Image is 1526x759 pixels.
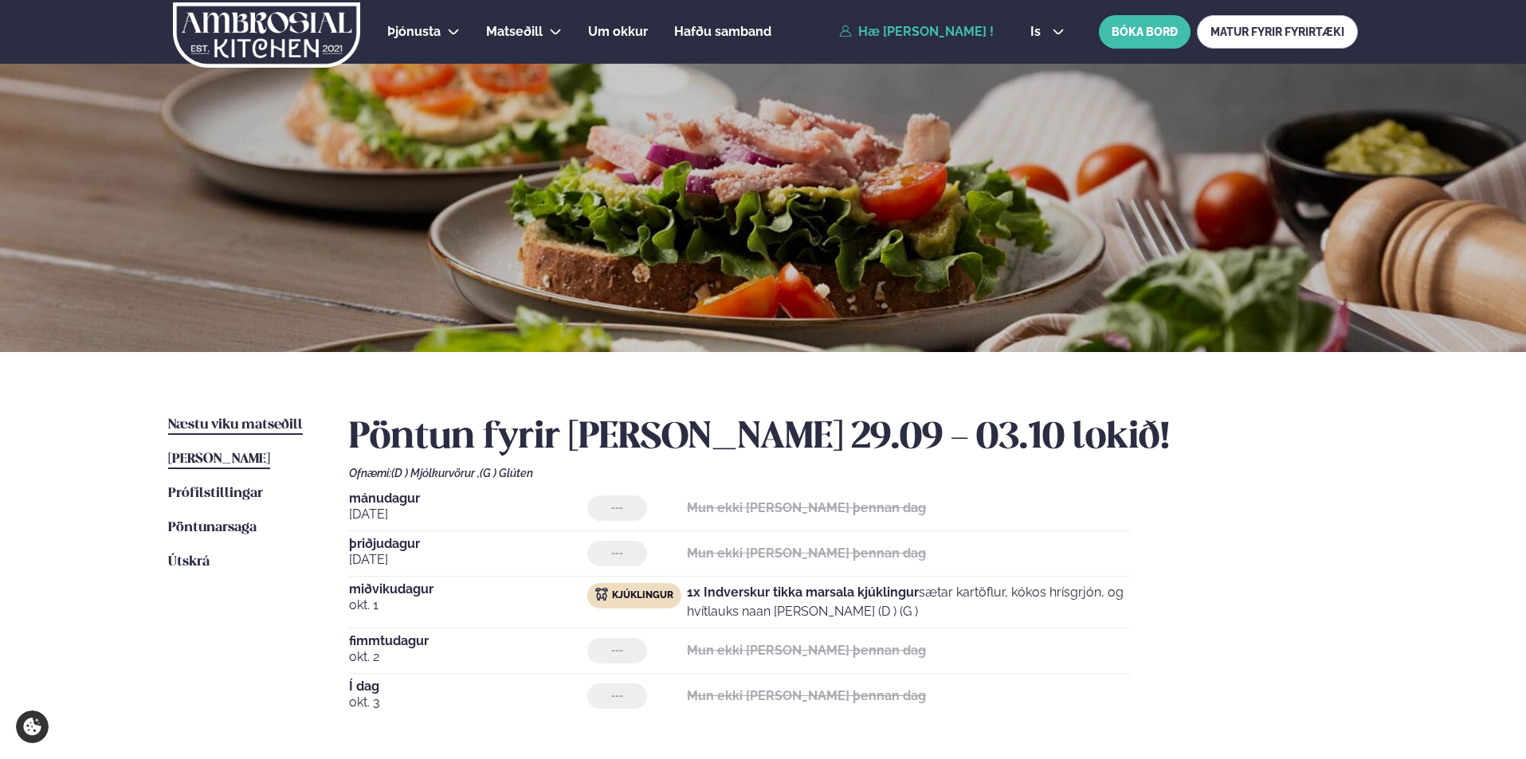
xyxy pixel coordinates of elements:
[687,583,1130,621] p: sætar kartöflur, kókos hrísgrjón, og hvítlauks naan [PERSON_NAME] (D ) (G )
[611,690,623,702] span: ---
[349,550,587,569] span: [DATE]
[349,538,587,550] span: þriðjudagur
[687,643,926,658] strong: Mun ekki [PERSON_NAME] þennan dag
[349,492,587,505] span: mánudagur
[349,505,587,524] span: [DATE]
[168,487,263,500] span: Prófílstillingar
[1197,15,1358,49] a: MATUR FYRIR FYRIRTÆKI
[611,547,623,560] span: ---
[349,596,587,615] span: okt. 1
[612,589,673,602] span: Kjúklingur
[839,25,994,39] a: Hæ [PERSON_NAME] !
[687,546,926,561] strong: Mun ekki [PERSON_NAME] þennan dag
[611,644,623,657] span: ---
[168,452,270,466] span: [PERSON_NAME]
[595,588,608,601] img: chicken.svg
[687,688,926,703] strong: Mun ekki [PERSON_NAME] þennan dag
[349,416,1358,460] h2: Pöntun fyrir [PERSON_NAME] 29.09 - 03.10 lokið!
[168,521,257,534] span: Pöntunarsaga
[349,583,587,596] span: miðvikudagur
[674,22,771,41] a: Hafðu samband
[687,585,919,600] strong: 1x Indverskur tikka marsala kjúklingur
[349,693,587,712] span: okt. 3
[588,22,648,41] a: Um okkur
[486,22,543,41] a: Matseðill
[674,24,771,39] span: Hafðu samband
[349,680,587,693] span: Í dag
[588,24,648,39] span: Um okkur
[168,418,303,432] span: Næstu viku matseðill
[687,500,926,515] strong: Mun ekki [PERSON_NAME] þennan dag
[168,416,303,435] a: Næstu viku matseðill
[168,450,270,469] a: [PERSON_NAME]
[480,467,533,479] span: (G ) Glúten
[391,467,480,479] span: (D ) Mjólkurvörur ,
[387,24,441,39] span: Þjónusta
[387,22,441,41] a: Þjónusta
[168,518,257,538] a: Pöntunarsaga
[168,553,210,572] a: Útskrá
[349,467,1358,479] div: Ofnæmi:
[349,647,587,667] span: okt. 2
[168,484,263,503] a: Prófílstillingar
[1030,25,1045,38] span: is
[171,2,362,68] img: logo
[16,710,49,743] a: Cookie settings
[168,555,210,569] span: Útskrá
[486,24,543,39] span: Matseðill
[1099,15,1191,49] button: BÓKA BORÐ
[1018,25,1077,38] button: is
[611,502,623,514] span: ---
[349,635,587,647] span: fimmtudagur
